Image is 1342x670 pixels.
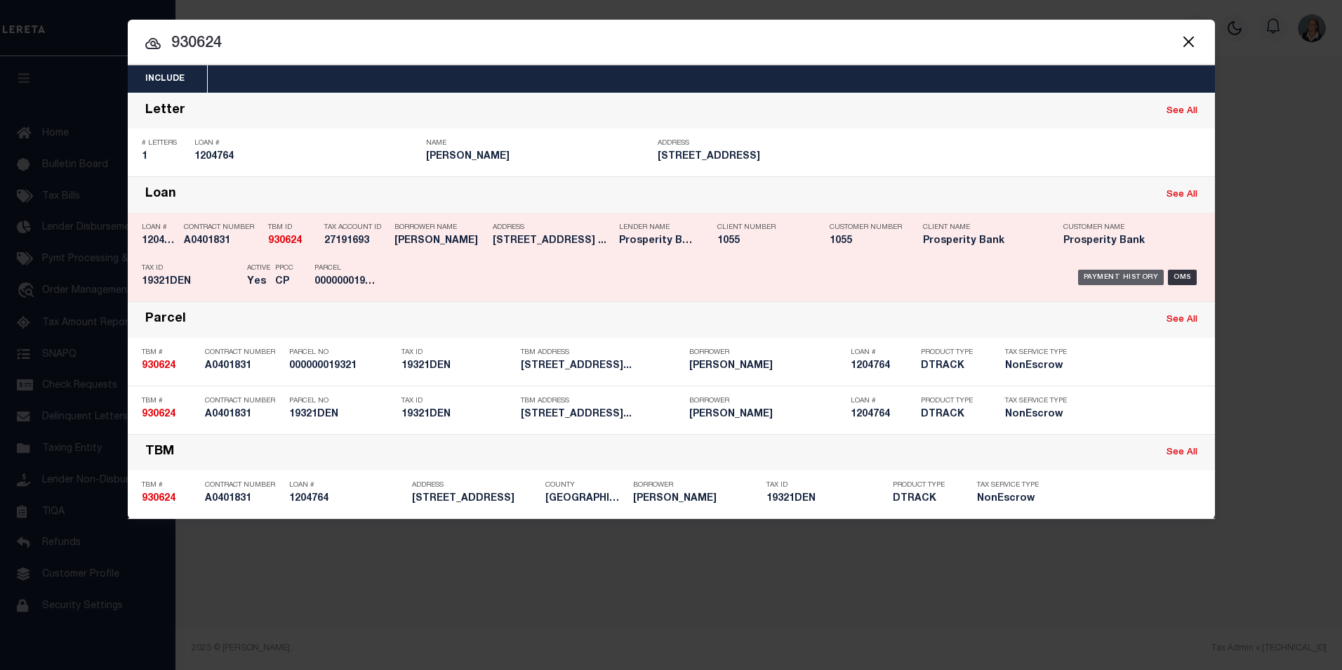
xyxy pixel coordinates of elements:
[1063,223,1183,232] p: Customer Name
[275,276,293,288] h5: CP
[689,360,844,372] h5: DAVIS MARK J
[205,409,282,421] h5: A0401831
[426,151,651,163] h5: DAVIS MARK J
[893,481,956,490] p: Product Type
[401,397,514,405] p: Tax ID
[921,397,984,405] p: Product Type
[205,493,282,505] h5: A0401831
[1167,107,1197,116] a: See All
[289,397,394,405] p: Parcel No
[851,360,914,372] h5: 1204764
[142,360,198,372] h5: 930624
[1167,315,1197,324] a: See All
[394,223,486,232] p: Borrower Name
[142,151,187,163] h5: 1
[830,235,900,247] h5: 1055
[205,397,282,405] p: Contract Number
[633,481,759,490] p: Borrower
[289,348,394,357] p: Parcel No
[289,481,405,490] p: Loan #
[766,493,886,505] h5: 19321DEN
[314,276,378,288] h5: 000000019321
[717,235,809,247] h5: 1055
[1167,190,1197,199] a: See All
[142,481,198,490] p: TBM #
[766,481,886,490] p: Tax ID
[142,361,175,371] strong: 930624
[268,235,317,247] h5: 930624
[977,493,1047,505] h5: NonEscrow
[128,65,202,93] button: Include
[205,348,282,357] p: Contract Number
[268,223,317,232] p: TBM ID
[658,151,882,163] h5: 4141 HIGH ROAD
[275,264,293,272] p: PPCC
[921,348,984,357] p: Product Type
[142,409,175,419] strong: 930624
[401,360,514,372] h5: 19321DEN
[426,139,651,147] p: Name
[289,493,405,505] h5: 1204764
[521,409,682,421] h5: 4141 HIGH RD FLOWER MOUND,TX 75...
[184,235,261,247] h5: A0401831
[521,360,682,372] h5: 4141 HIGH RD FLOWER MOUND,TX 75...
[205,360,282,372] h5: A0401831
[145,445,174,461] div: TBM
[247,264,270,272] p: Active
[658,139,882,147] p: Address
[128,32,1215,56] input: Start typing...
[142,235,177,247] h5: 1204764
[893,493,956,505] h5: DTRACK
[851,397,914,405] p: Loan #
[830,223,902,232] p: Customer Number
[142,348,198,357] p: TBM #
[619,235,696,247] h5: Prosperity Bank
[401,409,514,421] h5: 19321DEN
[493,235,612,247] h5: 4141 HIGH ROAD FLOWER MOUND TX ...
[142,397,198,405] p: TBM #
[289,409,394,421] h5: 19321DEN
[619,223,696,232] p: Lender Name
[545,481,626,490] p: County
[142,276,240,288] h5: 19321DEN
[1168,270,1197,285] div: OMS
[268,236,302,246] strong: 930624
[923,223,1042,232] p: Client Name
[1005,360,1068,372] h5: NonEscrow
[247,276,268,288] h5: Yes
[633,493,759,505] h5: DAVIS MARK J
[324,223,387,232] p: Tax Account ID
[401,348,514,357] p: Tax ID
[1078,270,1164,285] div: Payment History
[493,223,612,232] p: Address
[145,103,185,119] div: Letter
[142,494,175,504] strong: 930624
[977,481,1047,490] p: Tax Service Type
[1005,348,1068,357] p: Tax Service Type
[1180,32,1198,51] button: Close
[1005,397,1068,405] p: Tax Service Type
[145,312,186,328] div: Parcel
[851,348,914,357] p: Loan #
[521,397,682,405] p: TBM Address
[142,409,198,421] h5: 930624
[923,235,1042,247] h5: Prosperity Bank
[412,493,538,505] h5: 4141 HIGH RD
[689,409,844,421] h5: DAVIS MARK J
[184,223,261,232] p: Contract Number
[412,481,538,490] p: Address
[142,223,177,232] p: Loan #
[194,151,419,163] h5: 1204764
[142,264,240,272] p: Tax ID
[1005,409,1068,421] h5: NonEscrow
[194,139,419,147] p: Loan #
[851,409,914,421] h5: 1204764
[145,187,176,203] div: Loan
[205,481,282,490] p: Contract Number
[1063,235,1183,247] h5: Prosperity Bank
[689,348,844,357] p: Borrower
[142,493,198,505] h5: 930624
[921,409,984,421] h5: DTRACK
[142,139,187,147] p: # Letters
[545,493,626,505] h5: DENTON COUNTY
